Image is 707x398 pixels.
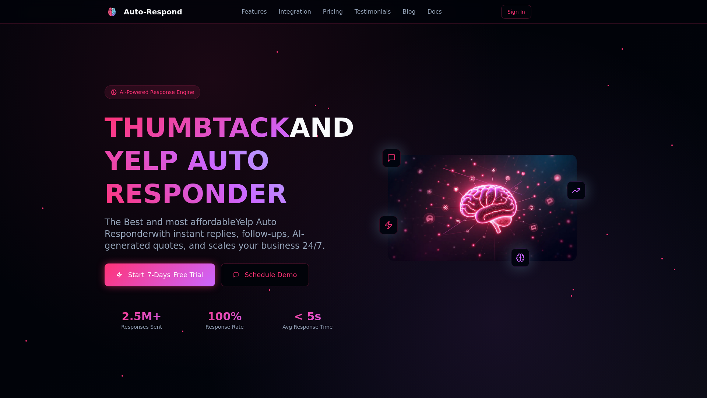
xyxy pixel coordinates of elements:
[534,4,606,20] iframe: Sign in with Google Button
[120,88,194,96] span: AI-Powered Response Engine
[221,263,309,286] button: Schedule Demo
[242,7,267,16] a: Features
[187,323,261,331] div: Response Rate
[105,217,277,239] span: Yelp Auto Responder
[501,5,531,19] a: Sign In
[105,216,345,252] p: The Best and most affordable with instant replies, follow-ups, AI-generated quotes, and scales yo...
[105,323,179,331] div: Responses Sent
[105,144,345,210] h1: YELP AUTO RESPONDER
[271,323,345,331] div: Avg Response Time
[323,7,343,16] a: Pricing
[402,7,415,16] a: Blog
[105,310,179,323] div: 2.5M+
[147,270,170,280] span: 7-Days
[105,4,182,19] a: Auto-Respond LogoAuto-Respond
[108,7,116,16] img: Auto-Respond Logo
[279,7,311,16] a: Integration
[105,112,289,143] span: THUMBTACK
[124,7,182,17] div: Auto-Respond
[105,263,215,286] a: Start7-DaysFree Trial
[388,155,577,261] img: AI Neural Network Brain
[355,7,391,16] a: Testimonials
[428,7,442,16] a: Docs
[289,112,354,143] span: AND
[271,310,345,323] div: < 5s
[187,310,261,323] div: 100%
